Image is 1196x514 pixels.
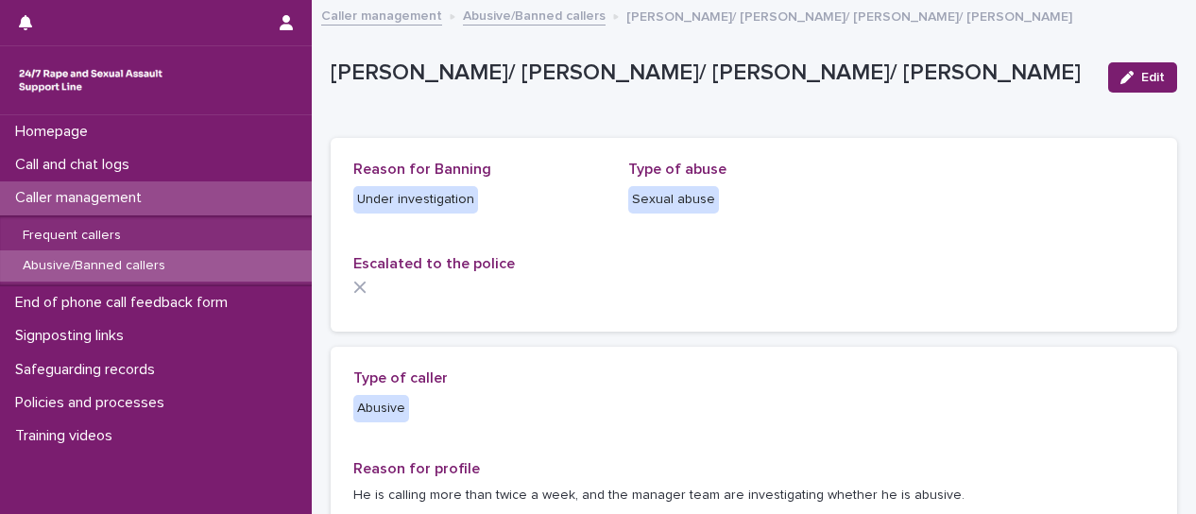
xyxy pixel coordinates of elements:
[463,4,606,26] a: Abusive/Banned callers
[353,162,491,177] span: Reason for Banning
[353,370,448,385] span: Type of caller
[8,156,145,174] p: Call and chat logs
[8,394,179,412] p: Policies and processes
[353,395,409,422] div: Abusive
[1108,62,1177,93] button: Edit
[8,327,139,345] p: Signposting links
[1141,71,1165,84] span: Edit
[8,427,128,445] p: Training videos
[331,60,1093,87] p: [PERSON_NAME]/ [PERSON_NAME]/ [PERSON_NAME]/ [PERSON_NAME]
[8,258,180,274] p: Abusive/Banned callers
[8,361,170,379] p: Safeguarding records
[628,162,726,177] span: Type of abuse
[8,189,157,207] p: Caller management
[8,123,103,141] p: Homepage
[353,186,478,214] div: Under investigation
[8,228,136,244] p: Frequent callers
[353,256,515,271] span: Escalated to the police
[626,5,1072,26] p: [PERSON_NAME]/ [PERSON_NAME]/ [PERSON_NAME]/ [PERSON_NAME]
[353,461,480,476] span: Reason for profile
[15,61,166,99] img: rhQMoQhaT3yELyF149Cw
[628,186,719,214] div: Sexual abuse
[353,486,1154,505] p: He is calling more than twice a week, and the manager team are investigating whether he is abusive.
[8,294,243,312] p: End of phone call feedback form
[321,4,442,26] a: Caller management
